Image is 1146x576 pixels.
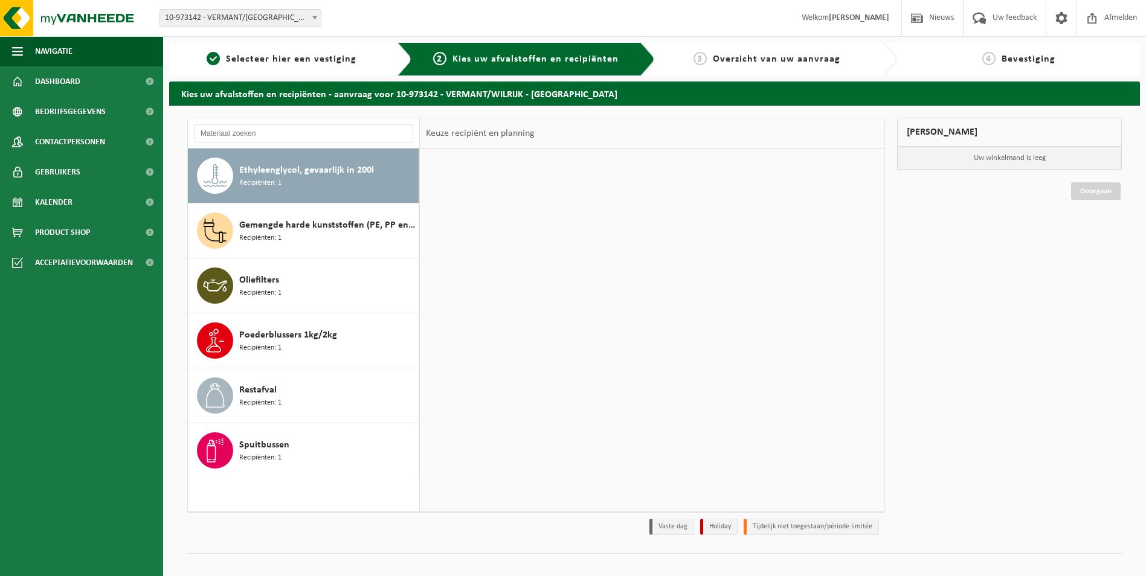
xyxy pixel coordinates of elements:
[649,519,694,535] li: Vaste dag
[239,328,337,342] span: Poederblussers 1kg/2kg
[239,218,416,232] span: Gemengde harde kunststoffen (PE, PP en PVC), recycleerbaar (industrieel)
[1002,54,1055,64] span: Bevestiging
[694,52,707,65] span: 3
[159,9,321,27] span: 10-973142 - VERMANT/WILRIJK - WILRIJK
[239,383,277,397] span: Restafval
[898,147,1121,170] p: Uw winkelmand is leeg
[239,232,282,244] span: Recipiënten: 1
[175,52,388,66] a: 1Selecteer hier een vestiging
[188,423,419,478] button: Spuitbussen Recipiënten: 1
[35,217,90,248] span: Product Shop
[1071,182,1121,200] a: Doorgaan
[420,118,541,149] div: Keuze recipiënt en planning
[35,66,80,97] span: Dashboard
[160,10,321,27] span: 10-973142 - VERMANT/WILRIJK - WILRIJK
[188,258,419,313] button: Oliefilters Recipiënten: 1
[169,82,1140,105] h2: Kies uw afvalstoffen en recipiënten - aanvraag voor 10-973142 - VERMANT/WILRIJK - [GEOGRAPHIC_DATA]
[700,519,738,535] li: Holiday
[982,52,996,65] span: 4
[188,313,419,368] button: Poederblussers 1kg/2kg Recipiënten: 1
[239,342,282,354] span: Recipiënten: 1
[239,163,374,178] span: Ethyleenglycol, gevaarlijk in 200l
[239,287,282,299] span: Recipiënten: 1
[35,157,80,187] span: Gebruikers
[239,438,289,452] span: Spuitbussen
[829,13,889,22] strong: [PERSON_NAME]
[35,187,72,217] span: Kalender
[188,203,419,258] button: Gemengde harde kunststoffen (PE, PP en PVC), recycleerbaar (industrieel) Recipiënten: 1
[713,54,840,64] span: Overzicht van uw aanvraag
[433,52,446,65] span: 2
[226,54,356,64] span: Selecteer hier een vestiging
[239,273,279,287] span: Oliefilters
[35,127,105,157] span: Contactpersonen
[239,178,282,189] span: Recipiënten: 1
[744,519,879,535] li: Tijdelijk niet toegestaan/période limitée
[35,36,72,66] span: Navigatie
[188,149,419,203] button: Ethyleenglycol, gevaarlijk in 200l Recipiënten: 1
[239,452,282,464] span: Recipiënten: 1
[207,52,220,65] span: 1
[35,97,106,127] span: Bedrijfsgegevens
[239,397,282,409] span: Recipiënten: 1
[188,368,419,423] button: Restafval Recipiënten: 1
[194,124,413,142] input: Materiaal zoeken
[35,248,133,278] span: Acceptatievoorwaarden
[452,54,619,64] span: Kies uw afvalstoffen en recipiënten
[897,118,1122,147] div: [PERSON_NAME]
